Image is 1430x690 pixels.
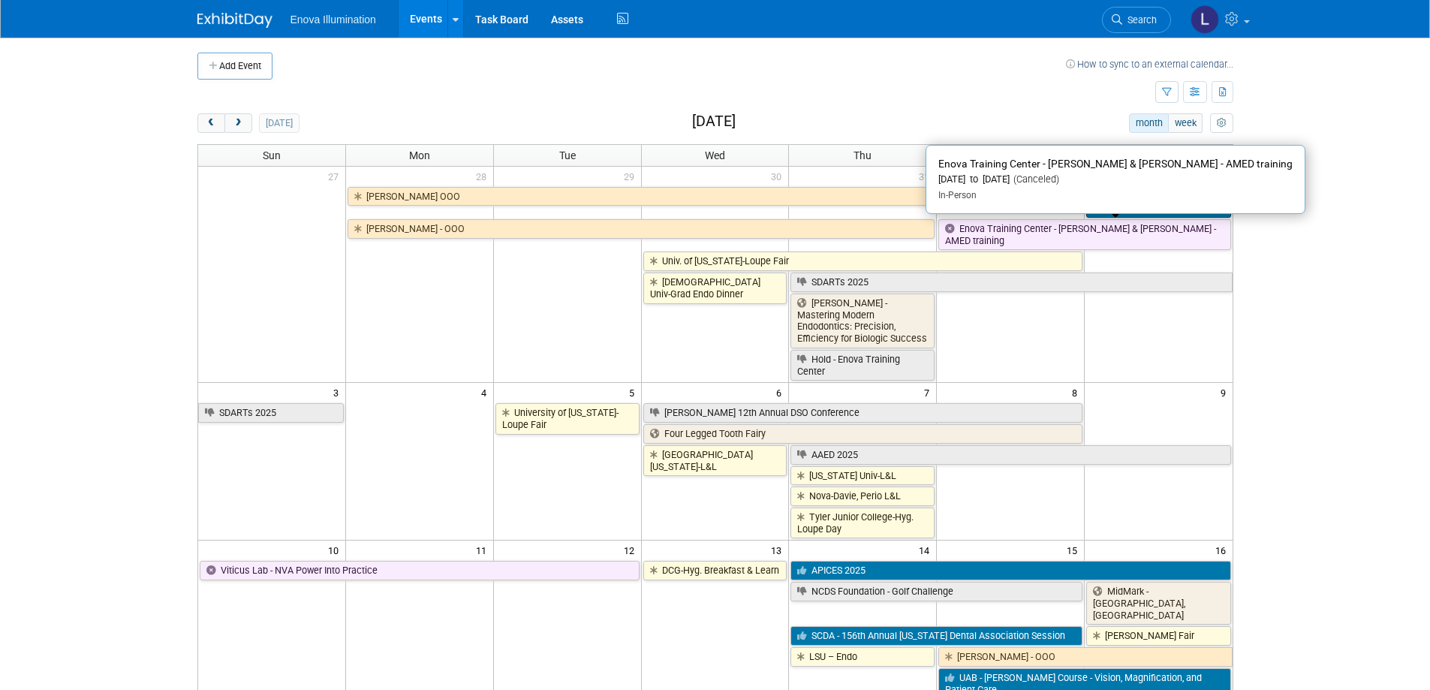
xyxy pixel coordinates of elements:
[1086,626,1230,646] a: [PERSON_NAME] Fair
[790,508,935,538] a: Tyler Junior College-Hyg. Loupe Day
[790,273,1232,292] a: SDARTs 2025
[938,173,1293,186] div: [DATE] to [DATE]
[200,561,640,580] a: Viticus Lab - NVA Power Into Practice
[1010,173,1059,185] span: (Canceled)
[1210,113,1233,133] button: myCustomButton
[790,561,1230,580] a: APICES 2025
[1070,383,1084,402] span: 8
[643,252,1083,271] a: Univ. of [US_STATE]-Loupe Fair
[559,149,576,161] span: Tue
[291,14,376,26] span: Enova Illumination
[790,445,1230,465] a: AAED 2025
[263,149,281,161] span: Sun
[474,541,493,559] span: 11
[643,445,787,476] a: [GEOGRAPHIC_DATA][US_STATE]-L&L
[790,626,1082,646] a: SCDA - 156th Annual [US_STATE] Dental Association Session
[643,273,787,303] a: [DEMOGRAPHIC_DATA] Univ-Grad Endo Dinner
[917,541,936,559] span: 14
[495,403,640,434] a: University of [US_STATE]-Loupe Fair
[790,487,935,506] a: Nova-Davie, Perio L&L
[1102,7,1171,33] a: Search
[938,158,1293,170] span: Enova Training Center - [PERSON_NAME] & [PERSON_NAME] - AMED training
[348,219,935,239] a: [PERSON_NAME] - OOO
[474,167,493,185] span: 28
[197,113,225,133] button: prev
[480,383,493,402] span: 4
[1191,5,1219,34] img: Lucas Mlinarcik
[938,647,1232,667] a: [PERSON_NAME] - OOO
[769,541,788,559] span: 13
[769,167,788,185] span: 30
[938,190,977,200] span: In-Person
[923,383,936,402] span: 7
[790,582,1082,601] a: NCDS Foundation - Golf Challenge
[790,647,935,667] a: LSU – Endo
[348,187,1082,206] a: [PERSON_NAME] OOO
[1217,119,1227,128] i: Personalize Calendar
[409,149,430,161] span: Mon
[622,541,641,559] span: 12
[643,561,787,580] a: DCG-Hyg. Breakfast & Learn
[790,350,935,381] a: Hold - Enova Training Center
[1168,113,1203,133] button: week
[332,383,345,402] span: 3
[622,167,641,185] span: 29
[643,403,1083,423] a: [PERSON_NAME] 12th Annual DSO Conference
[1086,582,1230,625] a: MidMark - [GEOGRAPHIC_DATA], [GEOGRAPHIC_DATA]
[1066,59,1233,70] a: How to sync to an external calendar...
[1129,113,1169,133] button: month
[327,167,345,185] span: 27
[643,424,1083,444] a: Four Legged Tooth Fairy
[259,113,299,133] button: [DATE]
[197,13,272,28] img: ExhibitDay
[790,466,935,486] a: [US_STATE] Univ-L&L
[1122,14,1157,26] span: Search
[705,149,725,161] span: Wed
[938,219,1230,250] a: Enova Training Center - [PERSON_NAME] & [PERSON_NAME] - AMED training
[1219,383,1233,402] span: 9
[775,383,788,402] span: 6
[197,53,272,80] button: Add Event
[1065,541,1084,559] span: 15
[224,113,252,133] button: next
[790,294,935,348] a: [PERSON_NAME] - Mastering Modern Endodontics: Precision, Efficiency for Biologic Success
[198,403,344,423] a: SDARTs 2025
[692,113,736,130] h2: [DATE]
[327,541,345,559] span: 10
[853,149,872,161] span: Thu
[628,383,641,402] span: 5
[917,167,936,185] span: 31
[1214,541,1233,559] span: 16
